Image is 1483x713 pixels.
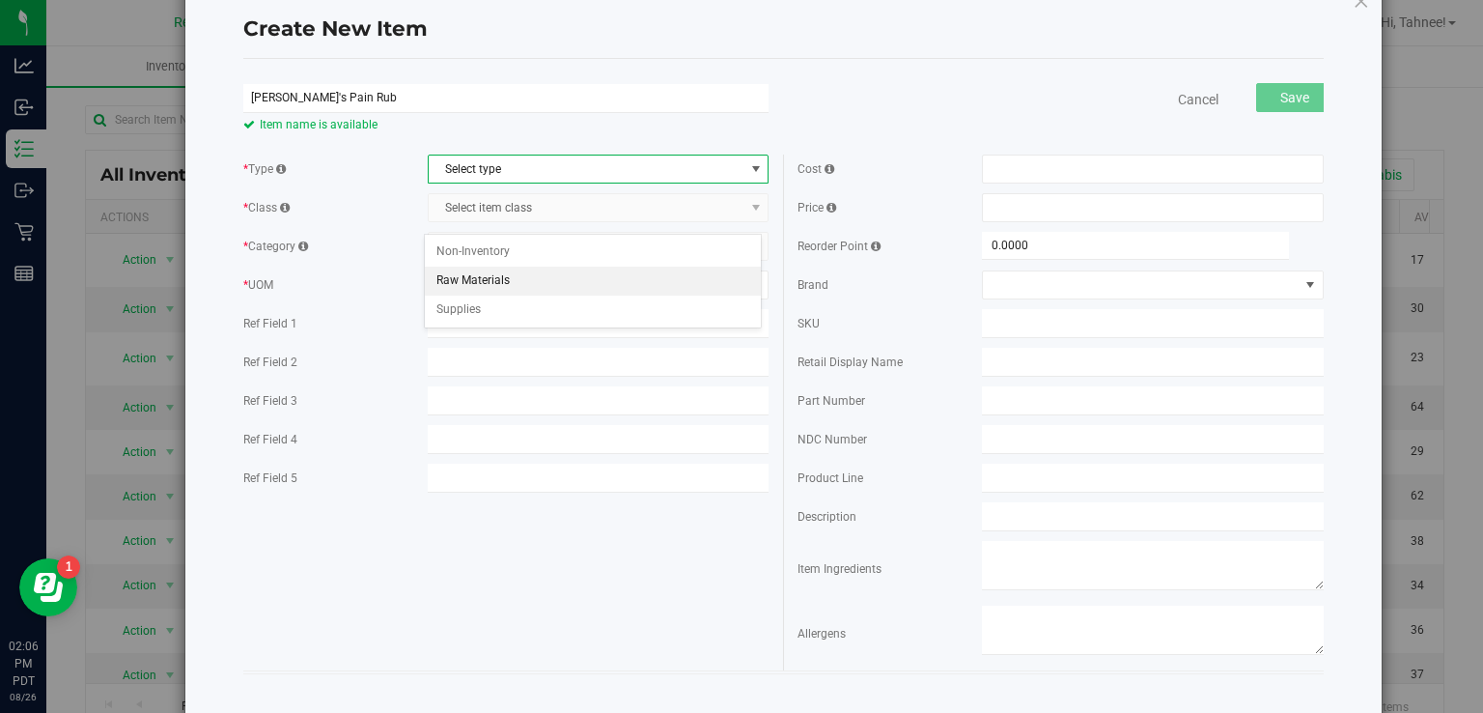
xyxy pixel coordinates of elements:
[429,156,744,183] span: Select type
[243,201,290,214] span: Class
[425,267,761,296] li: Raw Materials
[243,278,273,292] span: UOM
[243,162,286,176] span: Type
[797,627,846,641] span: Allergens
[243,356,297,369] span: Ref Field 2
[797,510,856,524] span: Description
[797,356,903,369] span: Retail Display Name
[19,558,77,616] iframe: Resource center
[1256,83,1333,112] button: Save
[243,433,297,446] span: Ref Field 4
[797,278,828,292] span: Brand
[57,556,80,579] iframe: Resource center unread badge
[797,471,863,485] span: Product Line
[797,394,865,408] span: Part Number
[243,394,297,408] span: Ref Field 3
[797,317,820,330] span: SKU
[982,232,1289,259] input: 0.0000
[1280,90,1309,105] span: Save
[797,433,867,446] span: NDC Number
[1178,90,1218,109] a: Cancel
[243,240,308,253] span: Category
[243,84,769,113] input: Item name
[243,113,769,136] span: Item name is available
[797,201,836,214] span: Price
[243,471,297,485] span: Ref Field 5
[797,240,881,253] span: Reorder Point
[797,562,881,576] span: Item Ingredients
[797,162,834,176] span: Cost
[243,317,297,330] span: Ref Field 1
[743,156,768,183] span: select
[243,15,428,41] span: Create New Item
[425,238,761,267] li: Non-Inventory
[425,296,761,325] li: Supplies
